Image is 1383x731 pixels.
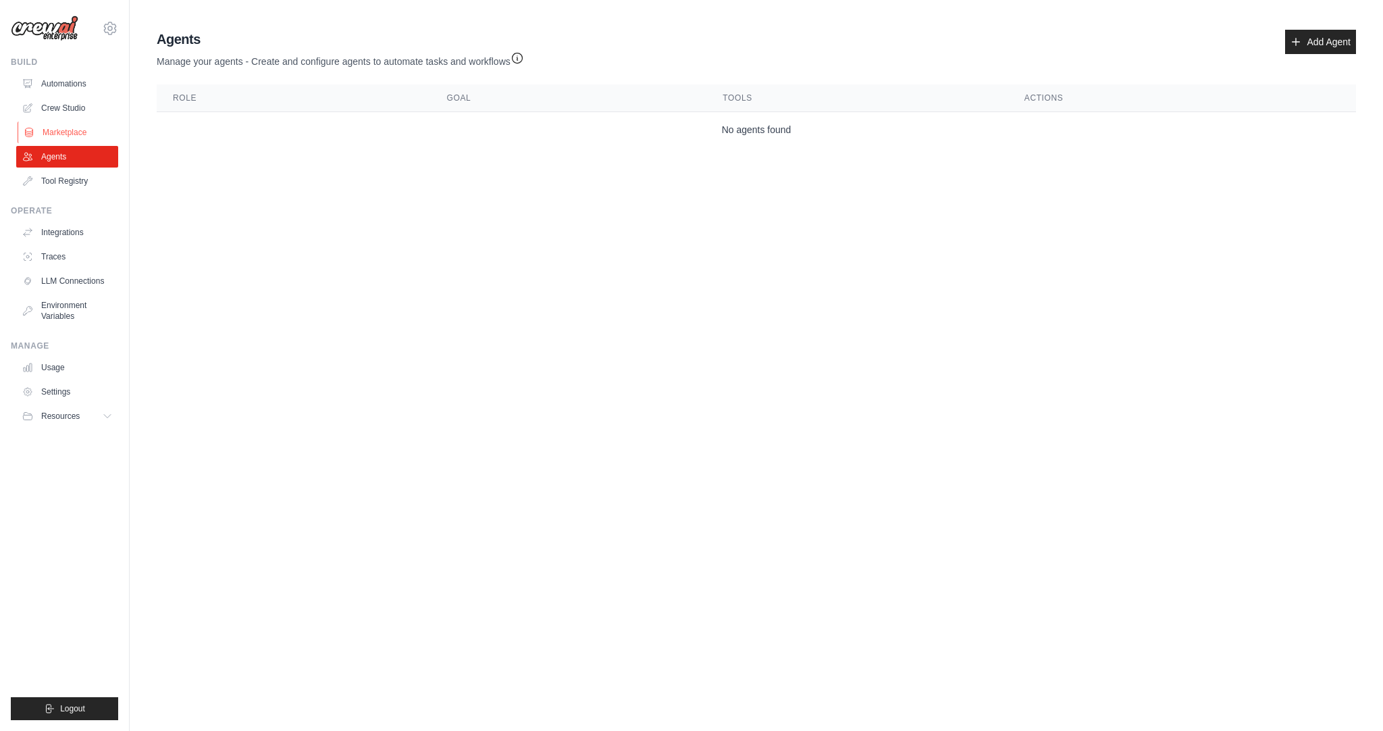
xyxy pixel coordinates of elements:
td: No agents found [157,112,1356,148]
div: Build [11,57,118,68]
th: Actions [1008,84,1356,112]
a: Crew Studio [16,97,118,119]
div: Manage [11,341,118,351]
span: Resources [41,411,80,422]
a: Agents [16,146,118,168]
th: Tools [706,84,1008,112]
img: Logo [11,16,78,41]
button: Resources [16,405,118,427]
a: Settings [16,381,118,403]
a: Add Agent [1285,30,1356,54]
button: Logout [11,697,118,720]
a: Tool Registry [16,170,118,192]
th: Goal [431,84,707,112]
a: Usage [16,357,118,378]
a: Integrations [16,222,118,243]
a: Traces [16,246,118,268]
a: Marketplace [18,122,120,143]
span: Logout [60,703,85,714]
p: Manage your agents - Create and configure agents to automate tasks and workflows [157,49,524,68]
a: Environment Variables [16,295,118,327]
a: Automations [16,73,118,95]
div: Operate [11,205,118,216]
h2: Agents [157,30,524,49]
a: LLM Connections [16,270,118,292]
th: Role [157,84,431,112]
